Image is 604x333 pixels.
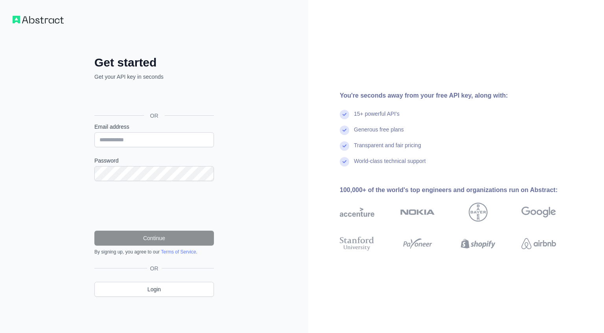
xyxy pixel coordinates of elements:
[94,282,214,297] a: Login
[94,157,214,165] label: Password
[354,157,426,173] div: World-class technical support
[340,110,349,119] img: check mark
[340,157,349,166] img: check mark
[94,73,214,81] p: Get your API key in seconds
[13,16,64,24] img: Workflow
[400,235,435,252] img: payoneer
[521,235,556,252] img: airbnb
[340,203,374,222] img: accenture
[144,112,165,120] span: OR
[147,265,162,272] span: OR
[94,231,214,246] button: Continue
[94,55,214,70] h2: Get started
[94,123,214,131] label: Email address
[94,249,214,255] div: By signing up, you agree to our .
[354,141,421,157] div: Transparent and fair pricing
[340,235,374,252] img: stanford university
[461,235,495,252] img: shopify
[400,203,435,222] img: nokia
[354,110,400,126] div: 15+ powerful API's
[469,203,488,222] img: bayer
[161,249,196,255] a: Terms of Service
[340,91,581,100] div: You're seconds away from your free API key, along with:
[94,191,214,221] iframe: reCAPTCHA
[340,141,349,151] img: check mark
[90,89,216,107] iframe: Кнопка "Увійти через Google"
[521,203,556,222] img: google
[340,185,581,195] div: 100,000+ of the world's top engineers and organizations run on Abstract:
[340,126,349,135] img: check mark
[354,126,404,141] div: Generous free plans
[94,89,212,107] div: Увійти через Google (відкриється в новій вкладці)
